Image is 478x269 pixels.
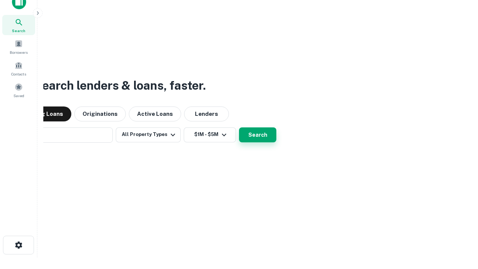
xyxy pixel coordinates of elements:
[2,80,35,100] a: Saved
[10,49,28,55] span: Borrowers
[2,37,35,57] a: Borrowers
[12,28,25,34] span: Search
[74,106,126,121] button: Originations
[116,127,181,142] button: All Property Types
[129,106,181,121] button: Active Loans
[13,93,24,99] span: Saved
[184,127,236,142] button: $1M - $5M
[2,58,35,78] a: Contacts
[2,15,35,35] a: Search
[11,71,26,77] span: Contacts
[184,106,229,121] button: Lenders
[441,209,478,245] iframe: Chat Widget
[34,77,206,95] h3: Search lenders & loans, faster.
[239,127,276,142] button: Search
